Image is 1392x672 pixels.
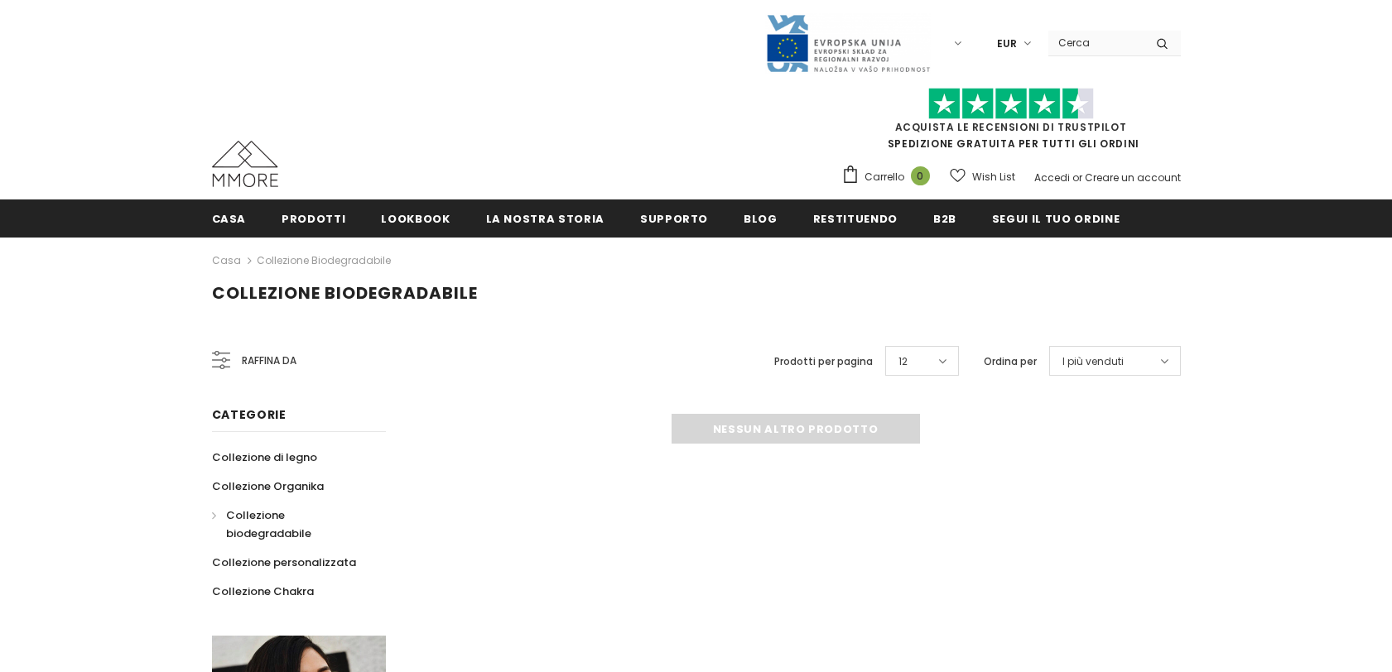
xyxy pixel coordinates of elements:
span: supporto [640,211,708,227]
a: Accedi [1034,170,1070,185]
span: Collezione biodegradabile [212,281,478,305]
img: Fidati di Pilot Stars [928,88,1094,120]
span: Collezione Chakra [212,583,314,599]
a: Collezione Chakra [212,577,314,606]
span: Segui il tuo ordine [992,211,1120,227]
a: Wish List [950,162,1015,191]
span: Casa [212,211,247,227]
span: Collezione biodegradabile [226,507,311,541]
span: Restituendo [813,211,898,227]
span: Categorie [212,406,287,423]
a: Creare un account [1085,170,1181,185]
span: Collezione di legno [212,449,317,465]
a: Casa [212,199,247,237]
a: Collezione biodegradabile [212,501,368,548]
span: Blog [744,211,778,227]
a: Lookbook [381,199,450,237]
a: Casa [212,251,241,271]
a: Segui il tuo ordine [992,199,1120,237]
a: Acquista le recensioni di TrustPilot [895,120,1127,134]
label: Prodotti per pagina [774,353,873,370]
span: Collezione Organika [212,478,324,494]
a: supporto [640,199,708,237]
span: Collezione personalizzata [212,554,356,570]
span: La nostra storia [486,211,604,227]
span: EUR [997,36,1017,52]
span: Raffina da [242,352,296,370]
a: Collezione personalizzata [212,548,356,577]
a: Collezione di legno [212,443,317,472]
span: SPEDIZIONE GRATUITA PER TUTTI GLI ORDINI [841,95,1181,151]
a: Collezione Organika [212,472,324,501]
a: Carrello 0 [841,165,938,190]
a: Blog [744,199,778,237]
span: or [1072,170,1082,185]
a: La nostra storia [486,199,604,237]
label: Ordina per [984,353,1037,370]
img: Javni Razpis [765,13,931,74]
span: Prodotti [282,211,345,227]
input: Search Site [1048,31,1144,55]
span: B2B [933,211,956,227]
span: 12 [898,353,908,370]
span: Lookbook [381,211,450,227]
a: Prodotti [282,199,345,237]
img: Casi MMORE [212,141,278,187]
a: Javni Razpis [765,36,931,50]
a: Restituendo [813,199,898,237]
span: 0 [911,166,930,185]
a: B2B [933,199,956,237]
span: Carrello [865,169,904,185]
span: I più venduti [1062,353,1124,370]
span: Wish List [972,169,1015,185]
a: Collezione biodegradabile [257,253,391,267]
